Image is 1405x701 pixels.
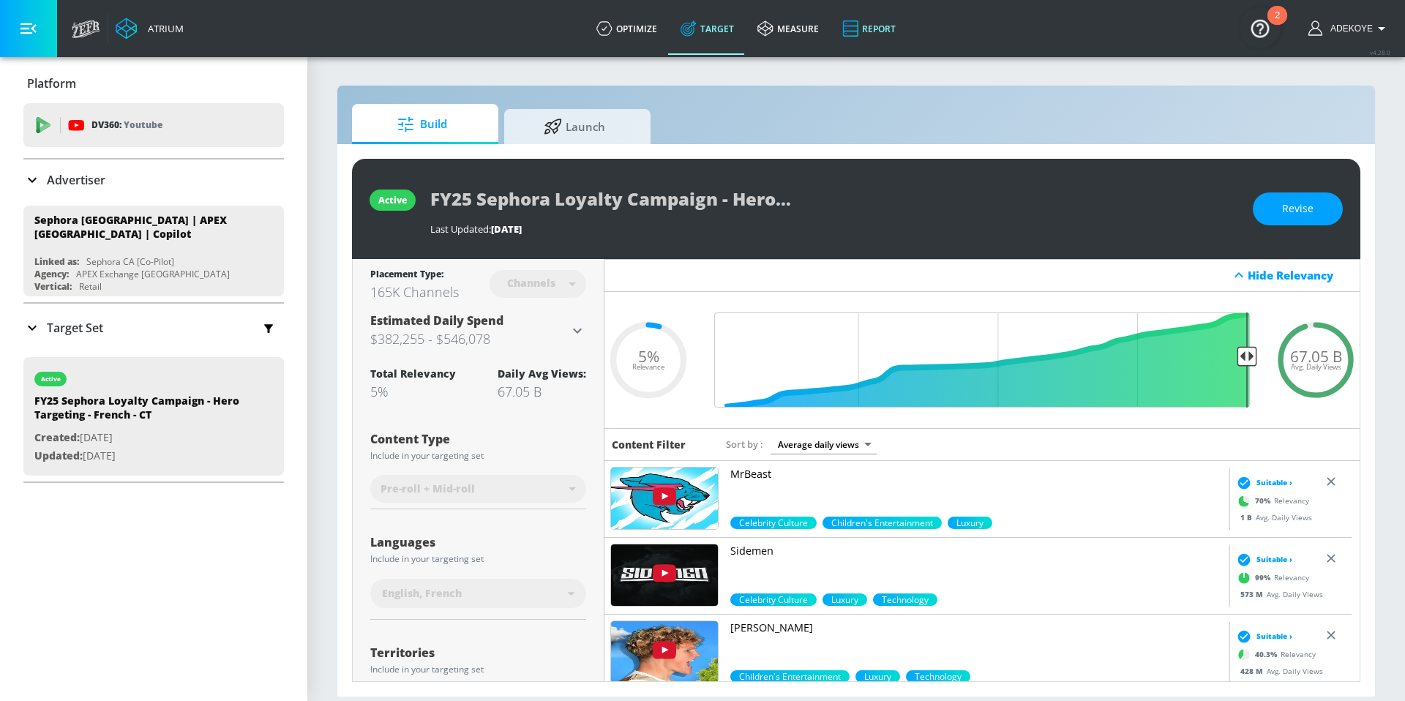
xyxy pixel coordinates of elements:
[1282,200,1314,218] span: Revise
[1255,572,1274,583] span: 99 %
[1233,629,1292,643] div: Suitable ›
[23,357,284,476] div: activeFY25 Sephora Loyalty Campaign - Hero Targeting - French - CTCreated:[DATE]Updated:[DATE]
[370,579,586,608] div: English, French
[500,277,563,289] div: Channels
[771,435,877,454] div: Average daily views
[76,268,230,280] div: APEX Exchange [GEOGRAPHIC_DATA]
[873,593,937,606] div: 10.0%
[91,117,162,133] p: DV360:
[632,364,664,371] span: Relevance
[124,117,162,132] p: Youtube
[746,2,831,55] a: measure
[370,383,456,400] div: 5%
[730,544,1224,558] p: Sidemen
[611,544,718,606] img: UUDogdKl7t7NHzQ95aEwkdMw
[1233,643,1316,665] div: Relevancy
[27,75,76,91] p: Platform
[730,467,1224,481] p: MrBeast
[823,593,867,606] span: Luxury
[23,63,284,104] div: Platform
[23,206,284,296] div: Sephora [GEOGRAPHIC_DATA] | APEX [GEOGRAPHIC_DATA] | CopilotLinked as:Sephora CA [Co-Pilot]Agency...
[730,517,817,529] div: 70.0%
[730,621,1224,635] p: [PERSON_NAME]
[79,280,102,293] div: Retail
[730,621,1224,670] a: [PERSON_NAME]
[1256,554,1292,565] span: Suitable ›
[34,429,239,447] p: [DATE]
[370,367,456,381] div: Total Relevancy
[948,517,992,529] div: 25.0%
[370,329,569,349] h3: $382,255 - $546,078
[1308,20,1390,37] button: Adekoye
[1240,511,1256,522] span: 1 B
[382,586,462,601] span: English, French
[873,593,937,606] span: Technology
[519,109,630,144] span: Launch
[34,449,83,462] span: Updated:
[370,433,586,445] div: Content Type
[23,304,284,352] div: Target Set
[1325,23,1373,34] span: login as: adekoye.oladapo@zefr.com
[498,383,586,400] div: 67.05 B
[1240,7,1281,48] button: Open Resource Center, 2 new notifications
[370,312,586,349] div: Estimated Daily Spend$382,255 - $546,078
[1233,475,1292,490] div: Suitable ›
[23,160,284,200] div: Advertiser
[669,2,746,55] a: Target
[1370,48,1390,56] span: v 4.28.0
[34,268,69,280] div: Agency:
[948,517,992,529] span: Luxury
[612,438,686,451] h6: Content Filter
[1233,566,1309,588] div: Relevancy
[370,555,586,563] div: Include in your targeting set
[1233,588,1323,599] div: Avg. Daily Views
[370,283,459,301] div: 165K Channels
[1233,490,1309,511] div: Relevancy
[906,670,970,683] span: Technology
[1253,192,1343,225] button: Revise
[34,447,239,465] p: [DATE]
[638,348,659,364] span: 5%
[370,268,459,283] div: Placement Type:
[367,107,478,142] span: Build
[1255,495,1274,506] span: 70 %
[491,222,522,236] span: [DATE]
[381,481,475,496] span: Pre-roll + Mid-roll
[1290,348,1342,364] span: 67.05 B
[1291,364,1341,371] span: Avg. Daily Views
[906,670,970,683] div: 10.2%
[1256,631,1292,642] span: Suitable ›
[370,536,586,548] div: Languages
[370,312,503,329] span: Estimated Daily Spend
[604,259,1360,292] div: Hide Relevancy
[370,451,586,460] div: Include in your targeting set
[23,103,284,147] div: DV360: Youtube
[34,255,79,268] div: Linked as:
[1248,268,1352,282] div: Hide Relevancy
[498,367,586,381] div: Daily Avg Views:
[831,2,907,55] a: Report
[47,320,103,336] p: Target Set
[370,665,586,674] div: Include in your targeting set
[730,670,850,683] div: 40.3%
[730,517,817,529] span: Celebrity Culture
[1233,665,1323,676] div: Avg. Daily Views
[855,670,900,683] div: 30.0%
[730,544,1224,593] a: Sidemen
[1233,552,1292,566] div: Suitable ›
[611,468,718,529] img: UUX6OQ3DkcsbYNE6H8uQQuVA
[34,213,260,241] div: Sephora [GEOGRAPHIC_DATA] | APEX [GEOGRAPHIC_DATA] | Copilot
[41,375,61,383] div: active
[116,18,184,40] a: Atrium
[34,430,80,444] span: Created:
[1275,15,1280,34] div: 2
[34,280,72,293] div: Vertical:
[823,517,942,529] span: Children's Entertainment
[730,670,850,683] span: Children's Entertainment
[86,255,174,268] div: Sephora CA [Co-Pilot]
[823,593,867,606] div: 70.0%
[1240,588,1267,599] span: 573 M
[730,467,1224,517] a: MrBeast
[34,394,239,429] div: FY25 Sephora Loyalty Campaign - Hero Targeting - French - CT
